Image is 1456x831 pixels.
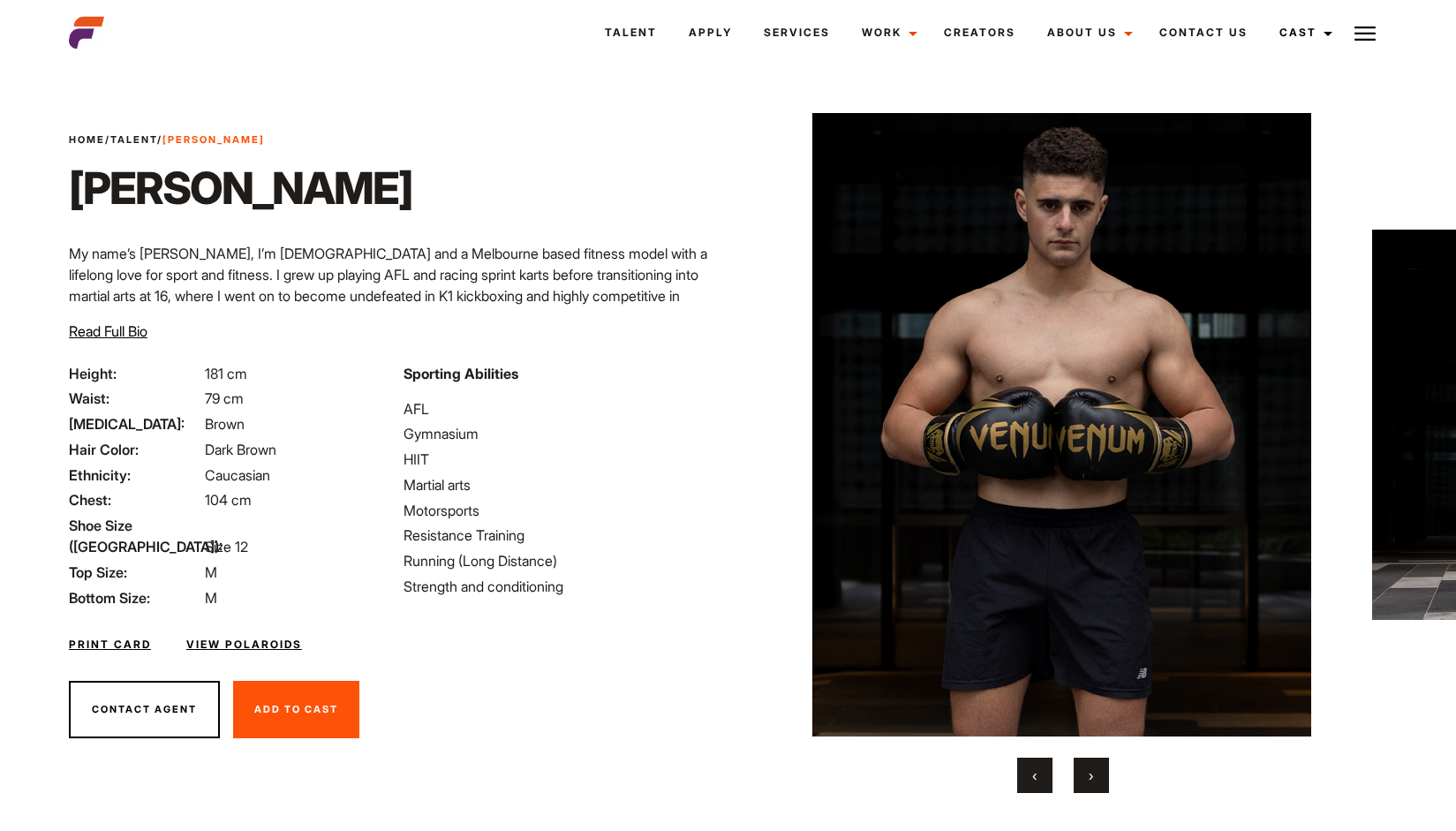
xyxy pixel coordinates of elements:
span: M [205,589,217,607]
span: 104 cm [205,491,252,509]
a: Apply [673,9,748,57]
span: / / [69,132,265,147]
span: Brown [205,415,245,433]
span: Size 12 [205,538,248,555]
li: Motorsports [404,500,717,521]
span: Chest: [69,489,201,510]
span: Height: [69,363,201,384]
li: Resistance Training [404,525,717,546]
button: Add To Cast [233,681,359,739]
span: 79 cm [205,389,244,407]
li: HIIT [404,449,717,470]
a: About Us [1031,9,1143,57]
a: Contact Us [1143,9,1264,57]
a: View Polaroids [186,637,302,653]
span: Add To Cast [254,703,338,715]
button: Contact Agent [69,681,220,739]
a: Print Card [69,637,151,653]
a: Talent [110,133,157,146]
span: Next [1089,767,1093,784]
img: Burger icon [1354,23,1376,44]
strong: [PERSON_NAME] [162,133,265,146]
span: Read Full Bio [69,322,147,340]
li: Running (Long Distance) [404,550,717,571]
span: Previous [1032,767,1037,784]
span: Caucasian [205,466,270,484]
a: Services [748,9,846,57]
li: Gymnasium [404,423,717,444]
li: AFL [404,398,717,419]
a: Talent [589,9,673,57]
button: Read Full Bio [69,321,147,342]
span: Dark Brown [205,441,276,458]
a: Cast [1264,9,1343,57]
span: [MEDICAL_DATA]: [69,413,201,434]
span: M [205,563,217,581]
span: Ethnicity: [69,465,201,486]
a: Home [69,133,105,146]
p: My name’s [PERSON_NAME], I’m [DEMOGRAPHIC_DATA] and a Melbourne based fitness model with a lifelo... [69,243,718,391]
h1: [PERSON_NAME] [69,162,412,215]
li: Martial arts [404,474,717,495]
a: Creators [928,9,1031,57]
span: Shoe Size ([GEOGRAPHIC_DATA]): [69,515,201,557]
img: cropped-aefm-brand-fav-22-square.png [69,15,104,50]
strong: Sporting Abilities [404,365,518,382]
span: Top Size: [69,562,201,583]
a: Work [846,9,928,57]
span: Hair Color: [69,439,201,460]
li: Strength and conditioning [404,576,717,597]
span: Bottom Size: [69,587,201,608]
span: 181 cm [205,365,247,382]
span: Waist: [69,388,201,409]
